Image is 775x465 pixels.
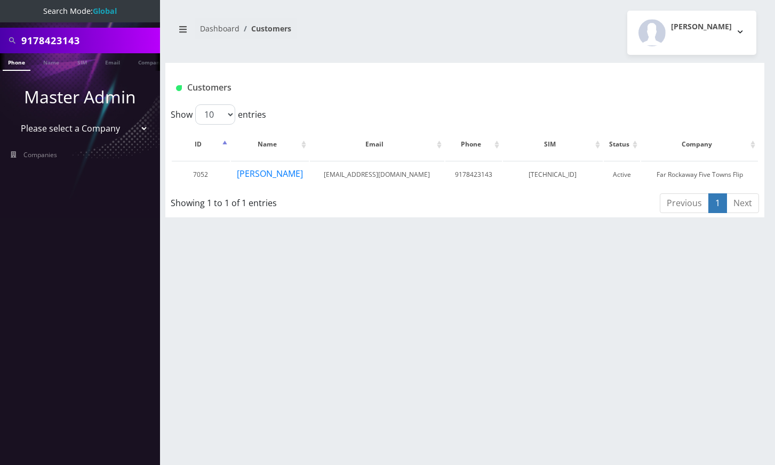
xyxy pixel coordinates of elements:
[195,104,235,125] select: Showentries
[445,161,502,188] td: 9178423143
[660,193,709,213] a: Previous
[171,192,408,209] div: Showing 1 to 1 of 1 entries
[72,53,92,70] a: SIM
[21,30,157,51] input: Search All Companies
[173,18,457,48] nav: breadcrumb
[239,23,291,34] li: Customers
[445,129,502,160] th: Phone: activate to sort column ascending
[671,22,732,31] h2: [PERSON_NAME]
[641,129,758,160] th: Company: activate to sort column ascending
[604,161,640,188] td: Active
[236,167,303,181] button: [PERSON_NAME]
[641,161,758,188] td: Far Rockaway Five Towns Flip
[503,161,603,188] td: [TECHNICAL_ID]
[708,193,727,213] a: 1
[627,11,756,55] button: [PERSON_NAME]
[100,53,125,70] a: Email
[172,129,230,160] th: ID: activate to sort column descending
[3,53,30,71] a: Phone
[172,161,230,188] td: 7052
[93,6,117,16] strong: Global
[200,23,239,34] a: Dashboard
[171,104,266,125] label: Show entries
[310,129,444,160] th: Email: activate to sort column ascending
[503,129,603,160] th: SIM: activate to sort column ascending
[176,83,654,93] h1: Customers
[231,129,309,160] th: Name: activate to sort column ascending
[310,161,444,188] td: [EMAIL_ADDRESS][DOMAIN_NAME]
[38,53,65,70] a: Name
[133,53,169,70] a: Company
[726,193,759,213] a: Next
[604,129,640,160] th: Status: activate to sort column ascending
[23,150,57,159] span: Companies
[43,6,117,16] span: Search Mode:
